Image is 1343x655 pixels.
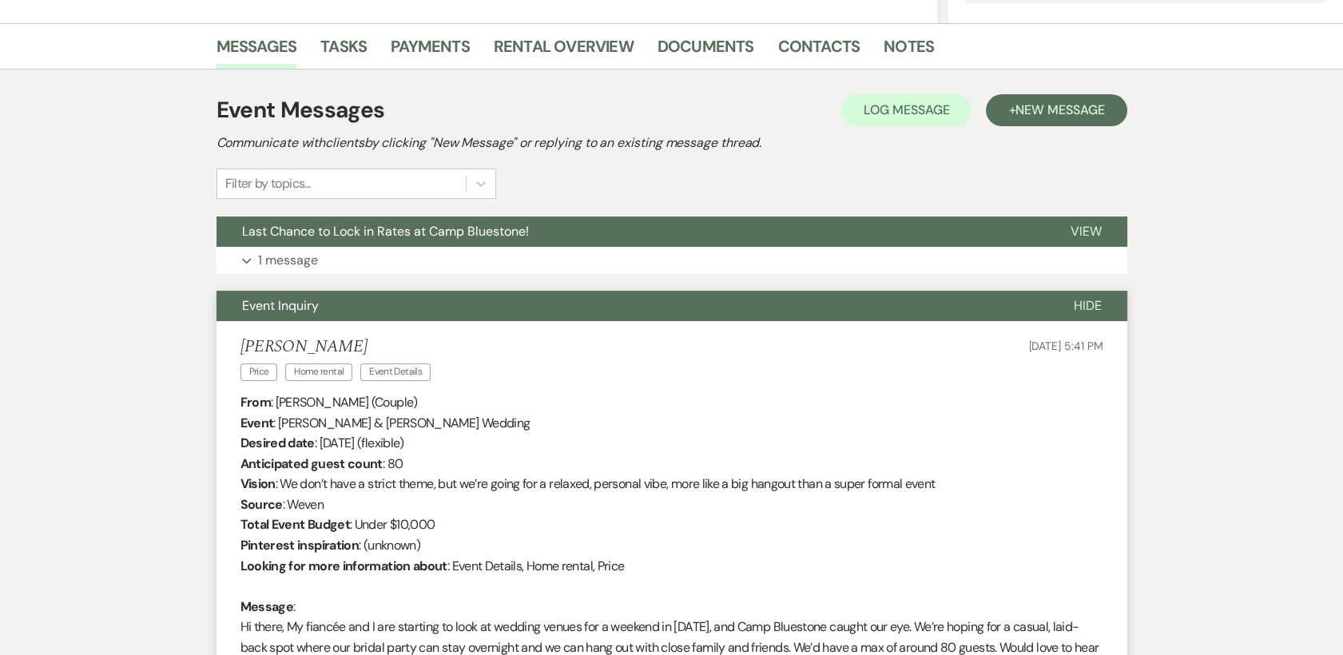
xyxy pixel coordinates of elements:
span: Event Details [360,363,431,380]
span: View [1071,223,1102,240]
span: Hide [1074,297,1102,314]
button: +New Message [986,94,1126,126]
button: Event Inquiry [217,291,1048,321]
h2: Communicate with clients by clicking "New Message" or replying to an existing message thread. [217,133,1127,153]
span: Event Inquiry [242,297,319,314]
b: Pinterest inspiration [240,537,360,554]
h5: [PERSON_NAME] [240,337,439,357]
b: From [240,394,271,411]
b: Source [240,496,283,513]
a: Documents [658,34,754,69]
button: Log Message [841,94,971,126]
b: Message [240,598,294,615]
span: Log Message [864,101,949,118]
a: Payments [391,34,470,69]
button: Last Chance to Lock in Rates at Camp Bluestone! [217,216,1045,247]
span: New Message [1015,101,1104,118]
span: [DATE] 5:41 PM [1028,339,1103,353]
b: Vision [240,475,276,492]
a: Notes [884,34,934,69]
b: Total Event Budget [240,516,350,533]
b: Anticipated guest count [240,455,383,472]
button: Hide [1048,291,1127,321]
a: Tasks [320,34,367,69]
a: Contacts [778,34,860,69]
b: Desired date [240,435,315,451]
div: Filter by topics... [225,174,311,193]
b: Looking for more information about [240,558,447,574]
span: Price [240,363,278,380]
p: 1 message [258,250,318,271]
button: 1 message [217,247,1127,274]
span: Last Chance to Lock in Rates at Camp Bluestone! [242,223,529,240]
button: View [1045,216,1127,247]
h1: Event Messages [217,93,385,127]
span: Home rental [285,363,352,380]
a: Messages [217,34,297,69]
a: Rental Overview [494,34,634,69]
b: Event [240,415,274,431]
